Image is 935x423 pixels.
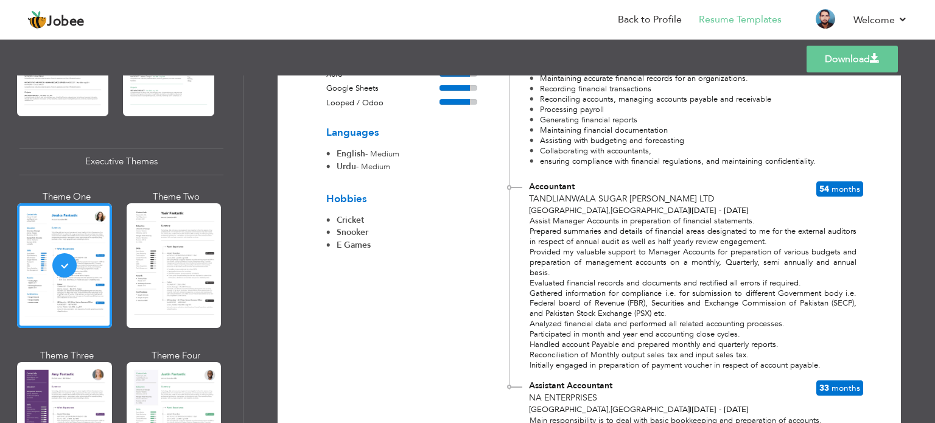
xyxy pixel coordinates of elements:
[530,125,816,136] li: Maintaining financial documentation
[27,10,47,30] img: jobee.io
[326,148,399,161] li: - Medium
[529,404,690,415] span: [GEOGRAPHIC_DATA] [GEOGRAPHIC_DATA]
[326,161,399,173] li: - Medium
[690,205,692,216] span: |
[530,156,816,167] li: ensuring compliance with financial regulations, and maintaining confidentiality.
[129,349,224,362] div: Theme Four
[27,10,85,30] a: Jobee
[608,205,611,216] span: ,
[510,216,863,371] div: Assist Manager Accounts in preparation of financial statements. Prepared summaries and details of...
[326,97,439,110] div: Looped / Odoo
[530,105,816,115] li: Processing payroll
[853,13,908,27] a: Welcome
[530,74,816,84] li: Maintaining accurate financial records for an organizations.
[19,349,114,362] div: Theme Three
[530,136,816,146] li: Assisting with budgeting and forecasting
[618,13,682,27] a: Back to Profile
[529,181,575,192] span: Accountant
[699,13,782,27] a: Resume Templates
[19,191,114,203] div: Theme One
[819,382,829,394] span: 33
[19,149,223,175] div: Executive Themes
[690,404,692,415] span: |
[129,191,224,203] div: Theme Two
[816,9,835,29] img: Profile Img
[807,46,898,72] a: Download
[608,404,611,415] span: ,
[819,183,829,195] span: 54
[530,84,816,94] li: Recording financial transactions
[337,226,368,238] span: Snooker
[832,382,860,394] span: Months
[326,127,477,139] h3: Languages
[529,205,690,216] span: [GEOGRAPHIC_DATA] [GEOGRAPHIC_DATA]
[337,239,371,251] span: E Games
[690,205,749,216] span: [DATE] - [DATE]
[832,183,860,195] span: Months
[530,94,816,105] li: Reconciling accounts, managing accounts payable and receivable
[47,15,85,29] span: Jobee
[326,194,477,205] h3: Hobbies
[530,146,816,156] li: Collaborating with accountants,
[529,380,612,391] span: Assistant Accountant
[337,148,365,159] span: English
[337,161,356,172] span: Urdu
[326,83,439,95] div: Google Sheets
[690,404,749,415] span: [DATE] - [DATE]
[530,115,816,125] li: Generating financial reports
[529,193,714,205] span: Tandlianwala Sugar [PERSON_NAME] Ltd
[529,392,597,404] span: NA Enterprises
[337,214,364,226] span: Cricket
